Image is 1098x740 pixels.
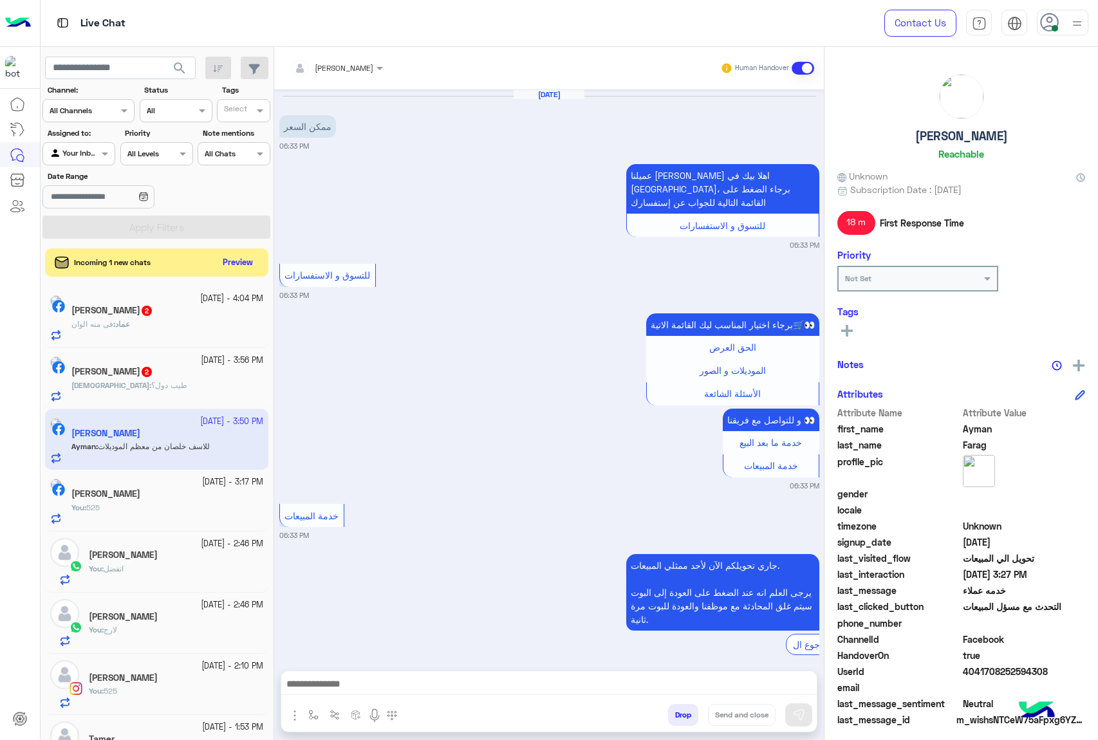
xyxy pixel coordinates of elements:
[963,600,1086,613] span: التحدث مع مسؤل المبيعات
[915,129,1008,143] h5: [PERSON_NAME]
[880,216,964,230] span: First Response Time
[201,538,263,550] small: [DATE] - 2:46 PM
[1007,16,1022,31] img: tab
[50,599,79,628] img: defaultAdmin.png
[70,560,82,573] img: WhatsApp
[125,127,191,139] label: Priority
[1073,360,1084,371] img: add
[50,479,62,490] img: picture
[1014,689,1059,734] img: hulul-logo.png
[938,148,984,160] h6: Reachable
[70,682,82,695] img: Instagram
[5,10,31,37] img: Logo
[646,313,819,336] p: 15/5/2025, 6:33 PM
[514,90,584,99] h6: [DATE]
[704,388,761,399] span: الأسئلة الشائعة
[963,665,1086,678] span: 4041708252594308
[966,10,992,37] a: tab
[837,713,954,726] span: last_message_id
[837,600,960,613] span: last_clicked_button
[963,519,1086,533] span: Unknown
[172,60,187,76] span: search
[700,365,766,376] span: الموديلات و الصور
[70,621,82,634] img: WhatsApp
[963,649,1086,662] span: true
[972,16,987,31] img: tab
[55,15,71,31] img: tab
[202,721,263,734] small: [DATE] - 1:53 PM
[89,672,158,683] h5: Hussein Taher
[89,611,158,622] h5: Mohamed Khaled
[50,660,79,689] img: defaultAdmin.png
[201,660,263,672] small: [DATE] - 2:10 PM
[723,409,819,431] p: 15/5/2025, 6:33 PM
[837,422,960,436] span: first_name
[279,290,309,301] small: 06:33 PM
[303,704,324,725] button: select flow
[837,438,960,452] span: last_name
[104,686,117,696] span: 525
[89,550,158,560] h5: Mina Malak
[80,15,126,32] p: Live Chat
[740,437,802,448] span: خدمة ما بعد البيع
[963,697,1086,710] span: 0
[351,710,361,720] img: create order
[837,487,960,501] span: gender
[367,708,382,723] img: send voice note
[48,127,114,139] label: Assigned to:
[790,240,819,250] small: 06:33 PM
[792,708,805,721] img: send message
[1069,15,1085,32] img: profile
[279,530,309,541] small: 06:33 PM
[104,564,124,573] span: اتفضل
[963,584,1086,597] span: خدمه عملاء
[626,554,819,631] p: 15/5/2025, 6:33 PM
[963,422,1086,436] span: Ayman
[48,84,133,96] label: Channel:
[330,710,340,720] img: Trigger scenario
[71,503,84,512] span: You
[956,713,1085,726] span: m_wishsNTCeW75aFpxg6YZ2K1vrs9ytiZE02rXDxDOyE5xEhozmSLjl-fUZYWf9BHE-GfitcuGEwee44_92auK7A
[71,380,151,390] b: :
[837,306,1085,317] h6: Tags
[71,366,153,377] h5: Adham Mohammed
[89,686,104,696] b: :
[203,127,269,139] label: Note mentions
[89,564,104,573] b: :
[218,254,259,272] button: Preview
[837,649,960,662] span: HandoverOn
[837,584,960,597] span: last_message
[837,358,864,370] h6: Notes
[387,710,397,721] img: make a call
[113,319,130,329] b: :
[71,380,149,390] span: [DEMOGRAPHIC_DATA]
[837,697,960,710] span: last_message_sentiment
[89,625,102,634] span: You
[837,406,960,420] span: Attribute Name
[346,704,367,725] button: create order
[963,681,1086,694] span: null
[50,295,62,307] img: picture
[963,406,1086,420] span: Attribute Value
[845,273,871,283] b: Not Set
[790,481,819,491] small: 06:33 PM
[71,319,113,329] span: فى منه الوان
[104,625,117,634] span: لارج
[164,57,196,84] button: search
[837,535,960,549] span: signup_date
[963,633,1086,646] span: 0
[837,455,960,485] span: profile_pic
[200,293,263,305] small: [DATE] - 4:04 PM
[279,141,309,151] small: 06:33 PM
[5,56,28,79] img: 713415422032625
[680,220,765,231] span: للتسوق و الاستفسارات
[142,306,152,316] span: 2
[837,681,960,694] span: email
[837,568,960,581] span: last_interaction
[940,75,983,118] img: picture
[89,625,104,634] b: :
[144,84,210,96] label: Status
[963,438,1086,452] span: Farag
[52,300,65,313] img: Facebook
[48,171,192,182] label: Date Range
